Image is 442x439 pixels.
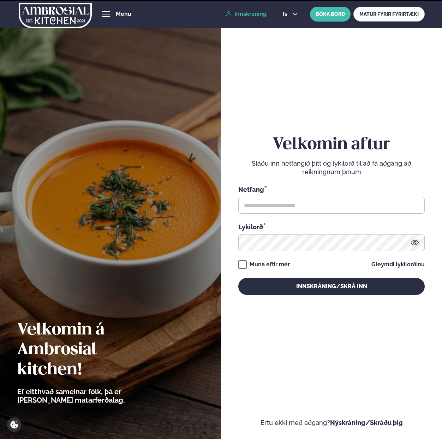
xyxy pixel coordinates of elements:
[17,320,164,380] h2: Velkomin á Ambrosial kitchen!
[238,222,425,231] div: Lykilorð
[238,185,425,194] div: Netfang
[238,278,425,295] button: Innskráning/Skrá inn
[238,159,425,176] p: Sláðu inn netfangið þitt og lykilorð til að fá aðgang að reikningnum þínum
[19,1,92,30] img: logo
[277,11,304,17] button: is
[353,7,425,22] a: MATUR FYRIR FYRIRTÆKI
[371,262,425,267] a: Gleymdi lykilorðinu
[238,419,425,427] p: Ertu ekki með aðgang?
[102,10,110,18] button: hamburger
[310,7,351,22] button: BÓKA BORÐ
[283,11,289,17] span: is
[7,417,22,432] a: Cookie settings
[238,135,425,155] h2: Velkomin aftur
[17,387,164,404] p: Ef eitthvað sameinar fólk, þá er [PERSON_NAME] matarferðalag.
[226,11,267,17] a: Innskráning
[330,419,403,426] a: Nýskráning/Skráðu þig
